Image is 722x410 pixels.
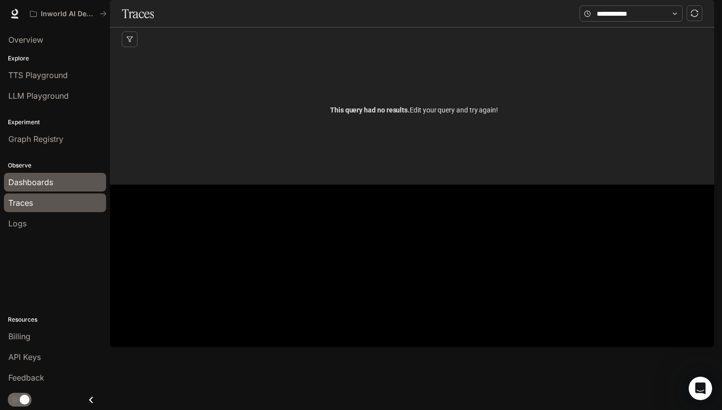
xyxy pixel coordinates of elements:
iframe: Intercom live chat [689,377,712,400]
span: sync [691,9,698,17]
h1: Traces [122,4,154,24]
span: Edit your query and try again! [330,105,498,115]
button: All workspaces [26,4,111,24]
p: Inworld AI Demos [41,10,96,18]
span: This query had no results. [330,106,410,114]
